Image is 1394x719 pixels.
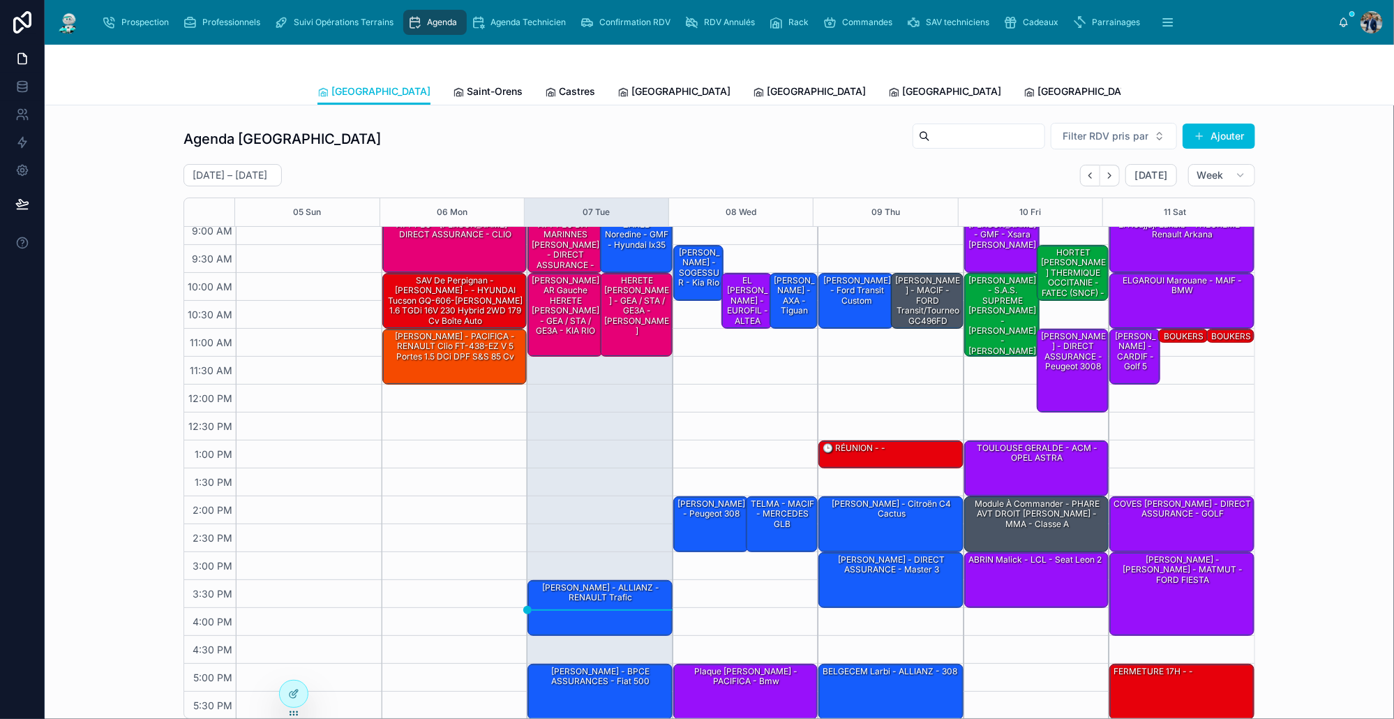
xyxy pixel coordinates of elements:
span: 4:30 PM [189,644,236,655]
div: 11 Sat [1164,198,1186,226]
span: 1:00 PM [191,448,236,460]
div: FERMETURE 17H - - [1112,665,1194,678]
div: [PERSON_NAME] - GMF - Xsara [PERSON_NAME] [965,218,1039,272]
div: [PERSON_NAME] - ALLIANZ - RENAULT Trafic [528,581,672,635]
div: ATT PEC DA - MARINNES [PERSON_NAME] - DIRECT ASSURANCE - OPEL tigra [528,218,602,272]
div: [PERSON_NAME] - ALLIANZ - RENAULT Trafic [530,581,671,605]
div: [PERSON_NAME] - BPCE ASSURANCES - fiat 500 [528,665,672,719]
a: Suivi Opérations Terrains [270,10,403,35]
div: [PERSON_NAME] - PACIFICA - RENAULT Clio FT-438-EZ V 5 Portes 1.5 dCi DPF S&S 85 cv [385,330,526,363]
button: 07 Tue [583,198,610,226]
div: ABRIN Malick - LCL - Seat leon 2 [965,553,1109,607]
span: 10:00 AM [184,281,236,292]
span: [GEOGRAPHIC_DATA] [902,84,1001,98]
span: [GEOGRAPHIC_DATA] [767,84,866,98]
span: [GEOGRAPHIC_DATA] [631,84,730,98]
div: 09 Thu [871,198,900,226]
div: SAV de Perpignan - [PERSON_NAME] - - HYUNDAI Tucson GQ-606-[PERSON_NAME] 1.6 TGDi 16V 230 Hybrid ... [383,274,527,328]
div: ELGAROUI Marouane - MAIF - BMW [1110,274,1254,328]
span: 3:30 PM [189,588,236,600]
span: [DATE] [1134,169,1167,181]
div: [PERSON_NAME] - Citroën C4 cactus [821,498,962,521]
div: [PERSON_NAME] - MACIF - FORD Transit/Tourneo GC496FD Transit Custom I 270 L1H1 2.0 TDCi 16V DPF F... [894,274,962,378]
span: Agenda [427,17,457,28]
a: [GEOGRAPHIC_DATA] [888,79,1001,107]
span: 12:00 PM [185,392,236,404]
div: BOUKERS Fatima - CIC - PICASSO C4 [1209,330,1253,383]
a: Ajouter [1183,124,1255,149]
span: Agenda Technicien [490,17,566,28]
a: Commandes [818,10,902,35]
a: Professionnels [179,10,270,35]
button: Back [1080,165,1100,186]
div: [PERSON_NAME] - CARDIF - golf 5 [1112,330,1159,373]
span: Professionnels [202,17,260,28]
div: ZAREB Noredine - GMF - hyundai ix35 [603,218,671,251]
div: [PERSON_NAME] - PACIFICA - RENAULT Clio FT-438-EZ V 5 Portes 1.5 dCi DPF S&S 85 cv [383,329,527,384]
div: [PERSON_NAME] - S.A.S. SUPREME [PERSON_NAME] - [PERSON_NAME] - [PERSON_NAME] Model Y [965,274,1039,356]
div: HERETE [PERSON_NAME] - GEA / STA / GE3A - [PERSON_NAME] [601,274,672,356]
div: [PERSON_NAME] - DIRECT ASSURANCE - Peugeot 3008 [1040,330,1108,373]
button: Select Button [1051,123,1177,149]
span: Cadeaux [1023,17,1058,28]
div: 🕒 RÉUNION - - [819,441,963,468]
button: 06 Mon [437,198,467,226]
a: [GEOGRAPHIC_DATA] [1024,79,1137,107]
span: Prospection [121,17,169,28]
a: Agenda Technicien [467,10,576,35]
span: [GEOGRAPHIC_DATA] [1037,84,1137,98]
a: Cadeaux [999,10,1068,35]
div: [PERSON_NAME] - DIRECT ASSURANCE - master 3 [819,553,963,607]
div: [PERSON_NAME] AR Gauche HERETE [PERSON_NAME] - GEA / STA / GE3A - KIA RIO [530,274,601,337]
h2: [DATE] – [DATE] [193,168,267,182]
div: [PERSON_NAME] - DIRECT ASSURANCE - master 3 [821,554,962,577]
span: Saint-Orens [467,84,523,98]
span: 2:30 PM [189,532,236,544]
div: ATT PEC - [PERSON_NAME] - DIRECT ASSURANCE - CLIO [383,218,527,272]
div: BELGECEM Larbi - ALLIANZ - 308 [819,665,963,719]
span: 5:00 PM [190,672,236,683]
div: [PERSON_NAME] - S.A.S. SUPREME [PERSON_NAME] - [PERSON_NAME] - [PERSON_NAME] Model Y [967,274,1038,368]
div: Module à commander - PHARE AVT DROIT [PERSON_NAME] - MMA - classe A [965,497,1109,551]
a: Prospection [98,10,179,35]
span: 9:30 AM [188,253,236,265]
span: Week [1197,169,1224,181]
button: 08 Wed [726,198,756,226]
div: HORTET [PERSON_NAME] THERMIQUE OCCITANIE - FATEC (SNCF) - TRAFFIC [1040,246,1108,309]
span: Commandes [842,17,892,28]
a: [GEOGRAPHIC_DATA] [753,79,866,107]
div: 10 Fri [1019,198,1041,226]
span: 1:30 PM [191,476,236,488]
div: BELGECEM Larbi - ALLIANZ - 308 [821,665,959,678]
div: Plaque [PERSON_NAME] - PACIFICA - Bmw [676,665,817,688]
div: [PERSON_NAME] - AXA - Tiguan [772,274,816,318]
a: SAV techniciens [902,10,999,35]
div: ATT PEC DA - MARINNES [PERSON_NAME] - DIRECT ASSURANCE - OPEL tigra [530,218,601,281]
div: [PERSON_NAME] - Citroën C4 cactus [819,497,963,551]
span: 3:00 PM [189,560,236,572]
div: [PERSON_NAME] - SOGESSUR - Kia rio [674,246,724,300]
span: 12:30 PM [185,420,236,432]
span: 5:30 PM [190,699,236,711]
div: BOUKERS Fatima - CIC - C4 PICASSO [1161,330,1208,373]
div: [PERSON_NAME] - GMF - Xsara [PERSON_NAME] [967,218,1038,251]
a: RDV Annulés [680,10,765,35]
div: El Houjjaji Lahbib - THEOREME - Renault Arkana [1110,218,1254,272]
div: [PERSON_NAME] - Peugeot 308 [676,498,747,521]
button: 05 Sun [294,198,322,226]
div: TELMA - MACIF - MERCEDES GLB [747,497,818,551]
div: ELGAROUI Marouane - MAIF - BMW [1112,274,1253,297]
div: FERMETURE 17H - - [1110,665,1254,719]
div: TOULOUSE GERALDE - ACM - OPEL ASTRA [967,442,1108,465]
span: Suivi Opérations Terrains [294,17,394,28]
button: [DATE] [1125,164,1176,186]
div: [PERSON_NAME] - MACIF - FORD Transit/Tourneo GC496FD Transit Custom I 270 L1H1 2.0 TDCi 16V DPF F... [892,274,963,328]
div: [PERSON_NAME] - ford transit custom [819,274,893,328]
div: [PERSON_NAME] - [PERSON_NAME] - MATMUT - FORD FIESTA [1112,554,1253,586]
a: Rack [765,10,818,35]
span: 11:00 AM [186,336,236,348]
a: Parrainages [1068,10,1150,35]
div: BOUKERS Fatima - CIC - PICASSO C4 [1207,329,1254,343]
